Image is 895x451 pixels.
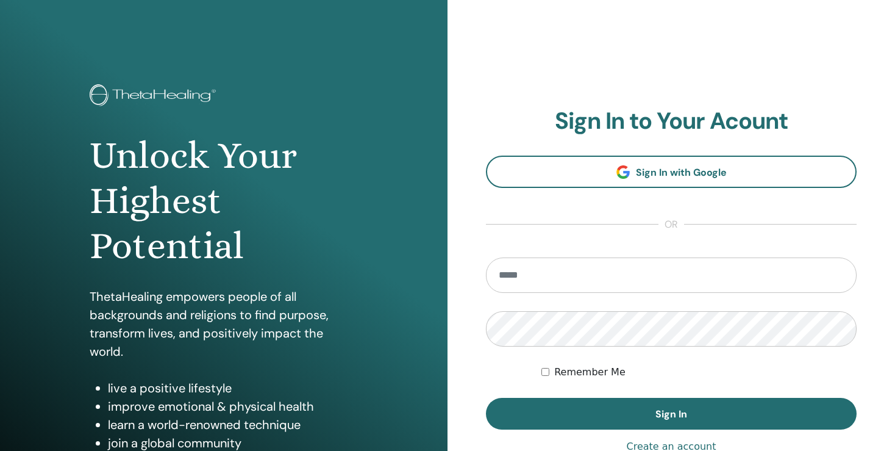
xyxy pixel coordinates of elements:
label: Remember Me [554,365,626,380]
li: learn a world-renowned technique [108,416,357,434]
p: ThetaHealing empowers people of all backgrounds and religions to find purpose, transform lives, a... [90,287,357,361]
span: or [658,217,684,232]
span: Sign In [655,408,687,420]
button: Sign In [486,398,857,430]
li: improve emotional & physical health [108,397,357,416]
span: Sign In with Google [636,166,727,179]
li: live a positive lifestyle [108,379,357,397]
h2: Sign In to Your Acount [486,107,857,135]
h1: Unlock Your Highest Potential [90,133,357,269]
div: Keep me authenticated indefinitely or until I manually logout [541,365,857,380]
a: Sign In with Google [486,156,857,188]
